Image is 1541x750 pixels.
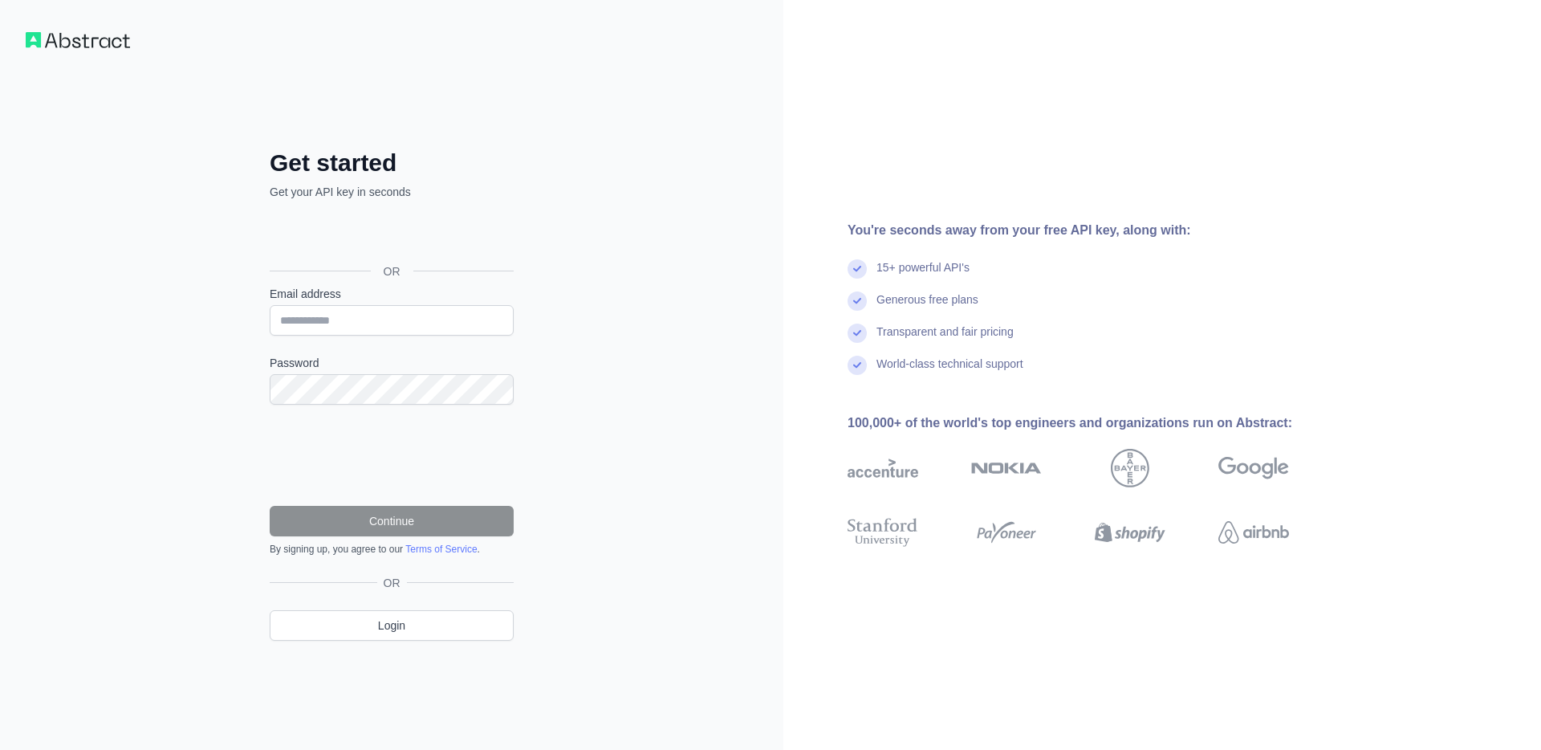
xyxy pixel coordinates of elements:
img: check mark [848,324,867,343]
div: Transparent and fair pricing [876,324,1014,356]
img: payoneer [971,515,1042,550]
button: Continue [270,506,514,536]
div: World-class technical support [876,356,1023,388]
label: Email address [270,286,514,302]
div: Generous free plans [876,291,978,324]
img: google [1218,449,1289,487]
span: OR [377,575,407,591]
div: 100,000+ of the world's top engineers and organizations run on Abstract: [848,414,1340,433]
p: Get your API key in seconds [270,184,514,200]
iframe: reCAPTCHA [270,424,514,487]
a: Login [270,610,514,641]
img: stanford university [848,515,918,550]
img: bayer [1111,449,1149,487]
img: shopify [1095,515,1165,550]
img: Workflow [26,32,130,48]
img: airbnb [1218,515,1289,550]
iframe: Sign in with Google Button [262,218,518,253]
a: Terms of Service [405,544,477,555]
img: accenture [848,449,918,487]
img: check mark [848,356,867,375]
div: 15+ powerful API's [876,259,970,291]
img: nokia [971,449,1042,487]
h2: Get started [270,149,514,177]
img: check mark [848,259,867,279]
img: check mark [848,291,867,311]
div: By signing up, you agree to our . [270,543,514,556]
label: Password [270,355,514,371]
span: OR [371,263,413,279]
div: You're seconds away from your free API key, along with: [848,221,1340,240]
